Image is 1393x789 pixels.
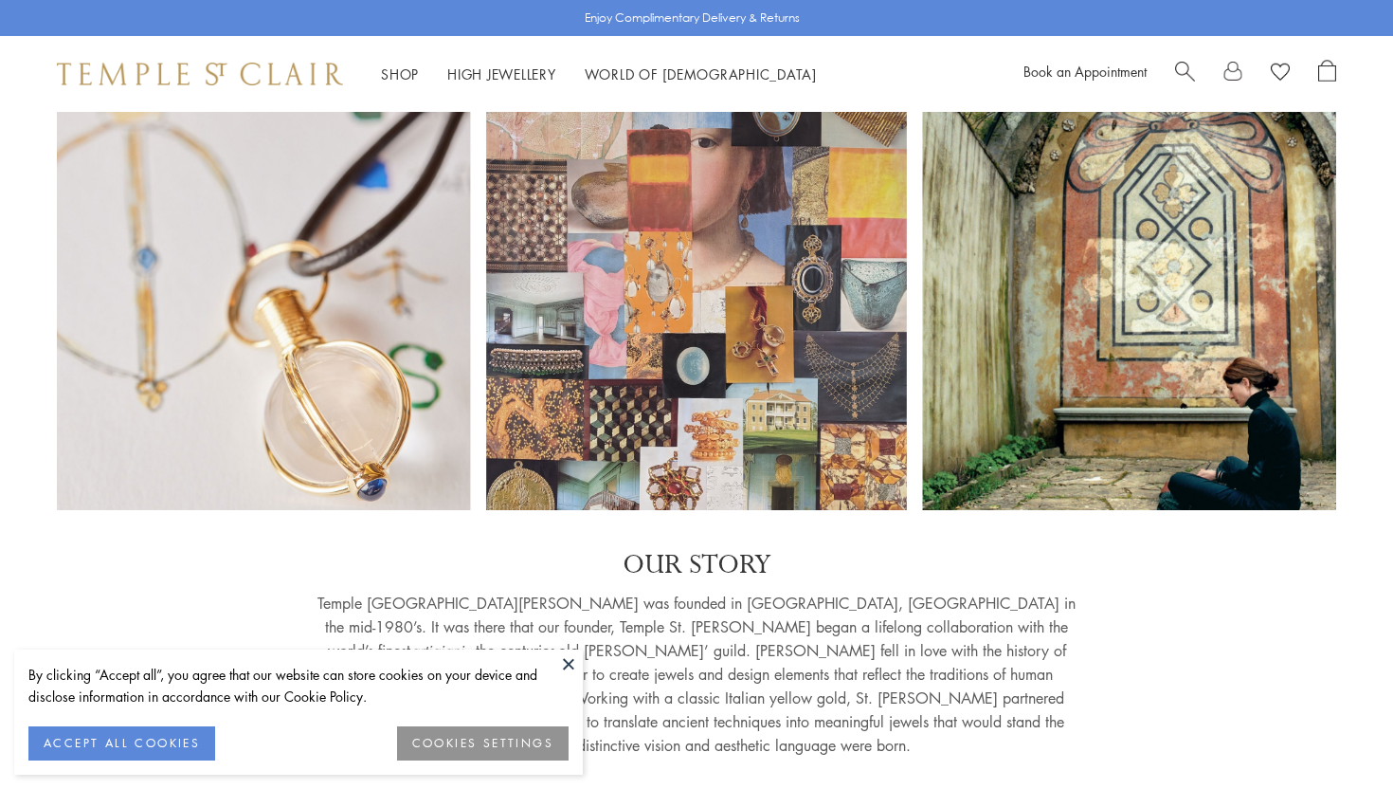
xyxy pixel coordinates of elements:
[28,664,569,707] div: By clicking “Accept all”, you agree that our website can store cookies on your device and disclos...
[1318,60,1336,88] a: Open Shopping Bag
[1175,60,1195,88] a: Search
[57,63,343,85] img: Temple St. Clair
[397,726,569,761] button: COOKIES SETTINGS
[1271,60,1290,88] a: View Wishlist
[381,63,817,86] nav: Main navigation
[317,592,1076,758] p: Temple [GEOGRAPHIC_DATA][PERSON_NAME] was founded in [GEOGRAPHIC_DATA], [GEOGRAPHIC_DATA] in the ...
[317,548,1076,582] p: OUR STORY
[381,64,419,83] a: ShopShop
[447,64,556,83] a: High JewelleryHigh Jewellery
[410,640,463,661] em: artigiani
[585,64,817,83] a: World of [DEMOGRAPHIC_DATA]World of [DEMOGRAPHIC_DATA]
[28,726,215,761] button: ACCEPT ALL COOKIES
[1023,62,1147,81] a: Book an Appointment
[585,9,800,28] p: Enjoy Complimentary Delivery & Returns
